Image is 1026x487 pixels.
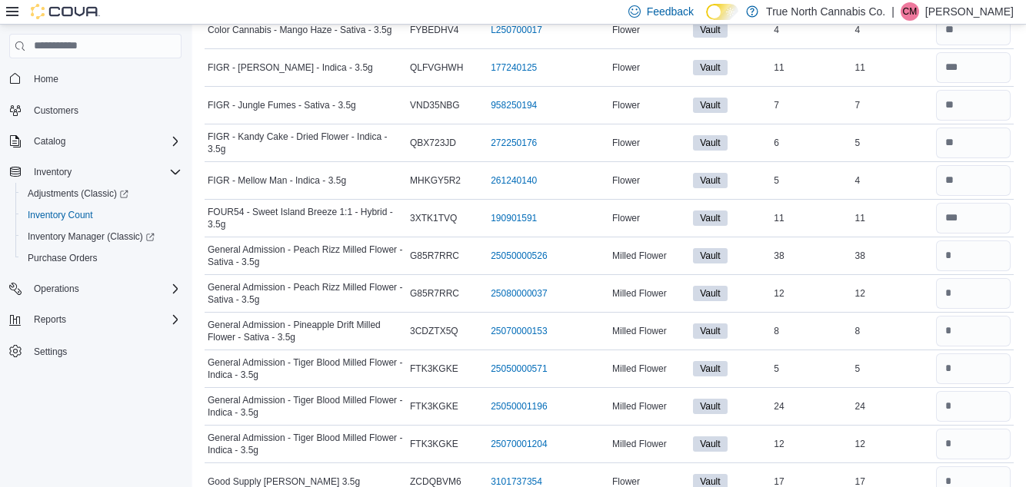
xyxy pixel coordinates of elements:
[22,184,182,203] span: Adjustments (Classic)
[28,132,182,151] span: Catalog
[3,99,188,121] button: Customers
[22,206,182,224] span: Inventory Count
[700,61,720,75] span: Vault
[700,362,720,376] span: Vault
[852,284,933,303] div: 12
[34,313,66,326] span: Reports
[612,400,667,412] span: Milled Flower
[700,399,720,413] span: Vault
[700,23,720,37] span: Vault
[410,24,458,36] span: FYBEDHV4
[15,247,188,269] button: Purchase Orders
[15,183,188,204] a: Adjustments (Classic)
[410,250,459,262] span: G85R7RRC
[34,104,78,117] span: Customers
[22,206,99,224] a: Inventory Count
[612,363,667,375] span: Milled Flower
[491,212,537,224] a: 190901591
[647,4,694,19] span: Feedback
[3,278,188,300] button: Operations
[852,322,933,340] div: 8
[28,343,73,361] a: Settings
[693,98,727,113] span: Vault
[693,399,727,414] span: Vault
[852,435,933,453] div: 12
[28,280,182,298] span: Operations
[208,99,356,111] span: FIGR - Jungle Fumes - Sativa - 3.5g
[771,21,851,39] div: 4
[410,325,458,337] span: 3CDZTX5Q
[15,226,188,247] a: Inventory Manager (Classic)
[852,209,933,227] div: 11
[771,284,851,303] div: 12
[700,324,720,338] span: Vault
[491,325,547,337] a: 25070000153
[28,252,98,264] span: Purchase Orders
[693,60,727,75] span: Vault
[34,73,58,85] span: Home
[28,70,65,88] a: Home
[612,24,640,36] span: Flower
[766,2,885,21] p: True North Cannabis Co.
[771,322,851,340] div: 8
[771,96,851,114] div: 7
[410,438,458,450] span: FTK3KGKE
[693,248,727,263] span: Vault
[852,96,933,114] div: 7
[771,58,851,77] div: 11
[22,249,182,267] span: Purchase Orders
[693,22,727,38] span: Vault
[410,61,463,74] span: QLFVGHWH
[771,435,851,453] div: 12
[3,131,188,152] button: Catalog
[208,174,346,187] span: FIGR - Mellow Man - Indica - 3.5g
[15,204,188,226] button: Inventory Count
[3,68,188,90] button: Home
[491,24,542,36] a: L250700017
[28,230,155,243] span: Inventory Manager (Classic)
[410,363,458,375] span: FTK3KGKE
[693,135,727,151] span: Vault
[771,171,851,190] div: 5
[693,323,727,339] span: Vault
[693,173,727,188] span: Vault
[410,212,457,224] span: 3XTK1TVQ
[771,247,851,265] div: 38
[852,134,933,152] div: 5
[28,163,78,181] button: Inventory
[612,287,667,300] span: Milled Flower
[491,174,537,187] a: 261240140
[22,227,161,246] a: Inventory Manager (Classic)
[28,341,182,360] span: Settings
[410,137,456,149] span: QBX723JD
[700,287,720,300] span: Vault
[208,131,404,155] span: FIGR - Kandy Cake - Dried Flower - Indica - 3.5g
[852,397,933,416] div: 24
[771,397,851,416] div: 24
[28,101,182,120] span: Customers
[491,61,537,74] a: 177240125
[28,209,93,221] span: Inventory Count
[22,249,104,267] a: Purchase Orders
[28,132,72,151] button: Catalog
[693,361,727,376] span: Vault
[852,247,933,265] div: 38
[700,174,720,187] span: Vault
[700,98,720,112] span: Vault
[852,359,933,378] div: 5
[491,99,537,111] a: 958250194
[852,58,933,77] div: 11
[34,166,72,178] span: Inventory
[491,400,547,412] a: 25050001196
[852,171,933,190] div: 4
[410,400,458,412] span: FTK3KGKE
[208,394,404,419] span: General Admission - Tiger Blood Milled Flower - Indica - 3.5g
[34,346,67,358] span: Settings
[771,134,851,152] div: 6
[693,436,727,452] span: Vault
[410,287,459,300] span: G85R7RRC
[34,135,65,147] span: Catalog
[903,2,918,21] span: CM
[410,99,460,111] span: VND35NBG
[706,20,707,21] span: Dark Mode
